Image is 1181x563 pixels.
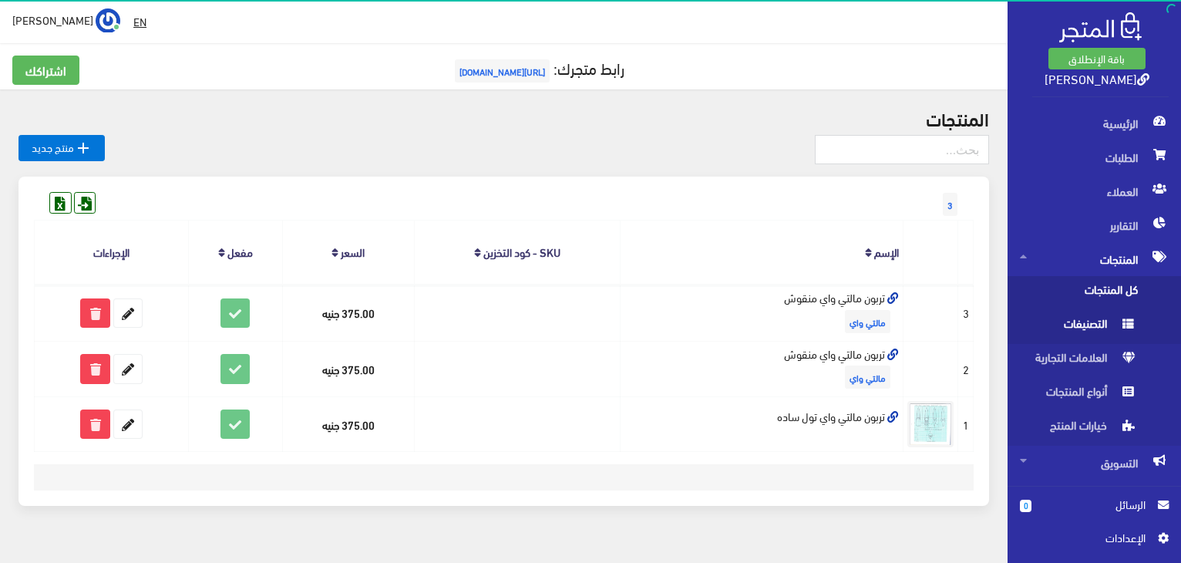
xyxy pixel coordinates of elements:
[815,135,989,164] input: بحث...
[943,193,957,216] span: 3
[127,8,153,35] a: EN
[621,285,903,341] td: تربون مالتي واي منقوش
[282,397,415,452] td: 375.00 جنيه
[1008,208,1181,242] a: التقارير
[845,310,890,333] span: مالتي واي
[1059,12,1142,42] img: .
[1008,276,1181,310] a: كل المنتجات
[1045,67,1149,89] a: [PERSON_NAME]
[1020,496,1169,529] a: 0 الرسائل
[1020,208,1169,242] span: التقارير
[341,241,365,262] a: السعر
[1020,344,1137,378] span: العلامات التجارية
[1020,140,1169,174] span: الطلبات
[1020,529,1169,554] a: اﻹعدادات
[621,341,903,397] td: تربون مالتي واي منقوش
[1020,242,1169,276] span: المنتجات
[1020,378,1137,412] span: أنواع المنتجات
[35,220,189,284] th: الإجراءات
[621,397,903,452] td: تربون مالتي واي تول ساده
[227,241,253,262] a: مفعل
[1020,174,1169,208] span: العملاء
[1020,412,1137,446] span: خيارات المنتج
[874,241,899,262] a: الإسم
[1008,344,1181,378] a: العلامات التجارية
[958,341,974,397] td: 2
[19,108,989,128] h2: المنتجات
[907,401,954,447] img: trbon-malty-oay-tol-sadh.jpg
[1048,48,1146,69] a: باقة الإنطلاق
[1044,496,1146,513] span: الرسائل
[1020,310,1137,344] span: التصنيفات
[96,8,120,33] img: ...
[1020,500,1031,512] span: 0
[19,135,105,161] a: منتج جديد
[1008,106,1181,140] a: الرئيسية
[1008,242,1181,276] a: المنتجات
[12,10,93,29] span: [PERSON_NAME]
[282,341,415,397] td: 375.00 جنيه
[1008,140,1181,174] a: الطلبات
[958,397,974,452] td: 1
[1032,529,1145,546] span: اﻹعدادات
[1008,378,1181,412] a: أنواع المنتجات
[1008,480,1181,514] a: المحتوى
[1008,412,1181,446] a: خيارات المنتج
[12,56,79,85] a: اشتراكك
[12,8,120,32] a: ... [PERSON_NAME]
[958,285,974,341] td: 3
[74,139,93,157] i: 
[1020,480,1169,514] span: المحتوى
[451,53,624,82] a: رابط متجرك:[URL][DOMAIN_NAME]
[1008,310,1181,344] a: التصنيفات
[1020,446,1169,480] span: التسويق
[455,59,550,83] span: [URL][DOMAIN_NAME]
[483,241,560,262] a: SKU - كود التخزين
[133,12,146,31] u: EN
[1008,174,1181,208] a: العملاء
[19,457,77,516] iframe: Drift Widget Chat Controller
[282,285,415,341] td: 375.00 جنيه
[1020,276,1137,310] span: كل المنتجات
[845,366,890,389] span: مالتي واي
[1020,106,1169,140] span: الرئيسية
